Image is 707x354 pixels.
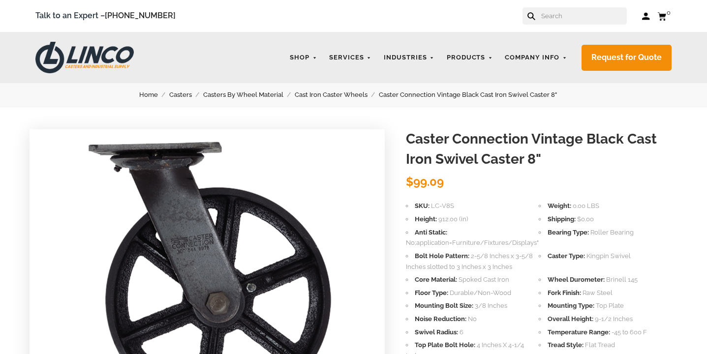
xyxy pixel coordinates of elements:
[595,315,633,323] span: 9-1/2 Inches
[105,11,176,20] a: [PHONE_NUMBER]
[35,9,176,23] span: Talk to an Expert –
[577,215,594,223] span: $0.00
[438,215,468,223] span: 912.00 (in)
[415,252,469,260] span: Bolt Hole Pattern
[324,48,376,67] a: Services
[586,252,631,260] span: Kingpin Swivel
[139,89,169,100] a: Home
[548,215,576,223] span: Shipping
[606,276,638,283] span: Brinell 145
[35,42,134,73] img: LINCO CASTERS & INDUSTRIAL SUPPLY
[548,276,605,283] span: Wheel Durometer
[460,328,463,336] span: 6
[415,289,448,296] span: Floor Type
[406,239,539,246] span: No;application=Furniture/Fixtures/Displays"
[415,202,430,209] span: SKU
[583,289,613,296] span: Raw Steel
[548,328,610,336] span: Temperature Range
[379,89,568,100] a: Caster Connection Vintage Black Cast Iron Swivel Caster 8"
[415,276,457,283] span: Core Material
[590,229,634,236] span: Roller Bearing
[548,252,585,260] span: Caster Type
[548,302,594,309] span: Mounting Type
[585,341,615,349] span: Flat Tread
[415,302,473,309] span: Mounting Bolt Size
[612,328,647,336] span: -45 to 600 F
[573,202,599,209] span: 0.00 LBS
[406,129,677,169] h1: Caster Connection Vintage Black Cast Iron Swivel Caster 8"
[379,48,439,67] a: Industries
[667,9,671,16] span: 0
[406,252,533,270] span: 2-5/8 Inches x 3-5/8 Inches slotted to 3 Inches x 3 Inches
[442,48,498,67] a: Products
[582,45,672,71] a: Request for Quote
[415,315,466,323] span: Noise Reduction
[548,341,584,349] span: Tread Style
[406,175,444,189] span: $99.09
[295,89,379,100] a: Cast Iron Caster Wheels
[540,7,627,25] input: Search
[642,11,650,21] a: Log in
[415,229,447,236] span: Anti Static
[431,202,454,209] span: LC-V8S
[415,328,458,336] span: Swivel Radius
[548,289,581,296] span: Fork Finish
[459,276,509,283] span: Spoked Cast Iron
[415,215,437,223] span: Height
[415,341,475,349] span: Top Plate Bolt Hole
[596,302,624,309] span: Top Plate
[468,315,477,323] span: No
[450,289,511,296] span: Durable/Non-Wood
[657,10,672,22] a: 0
[475,302,507,309] span: 3/8 Inches
[548,202,571,209] span: Weight
[169,89,203,100] a: Casters
[500,48,572,67] a: Company Info
[203,89,295,100] a: Casters By Wheel Material
[548,315,593,323] span: Overall Height
[285,48,322,67] a: Shop
[548,229,589,236] span: Bearing Type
